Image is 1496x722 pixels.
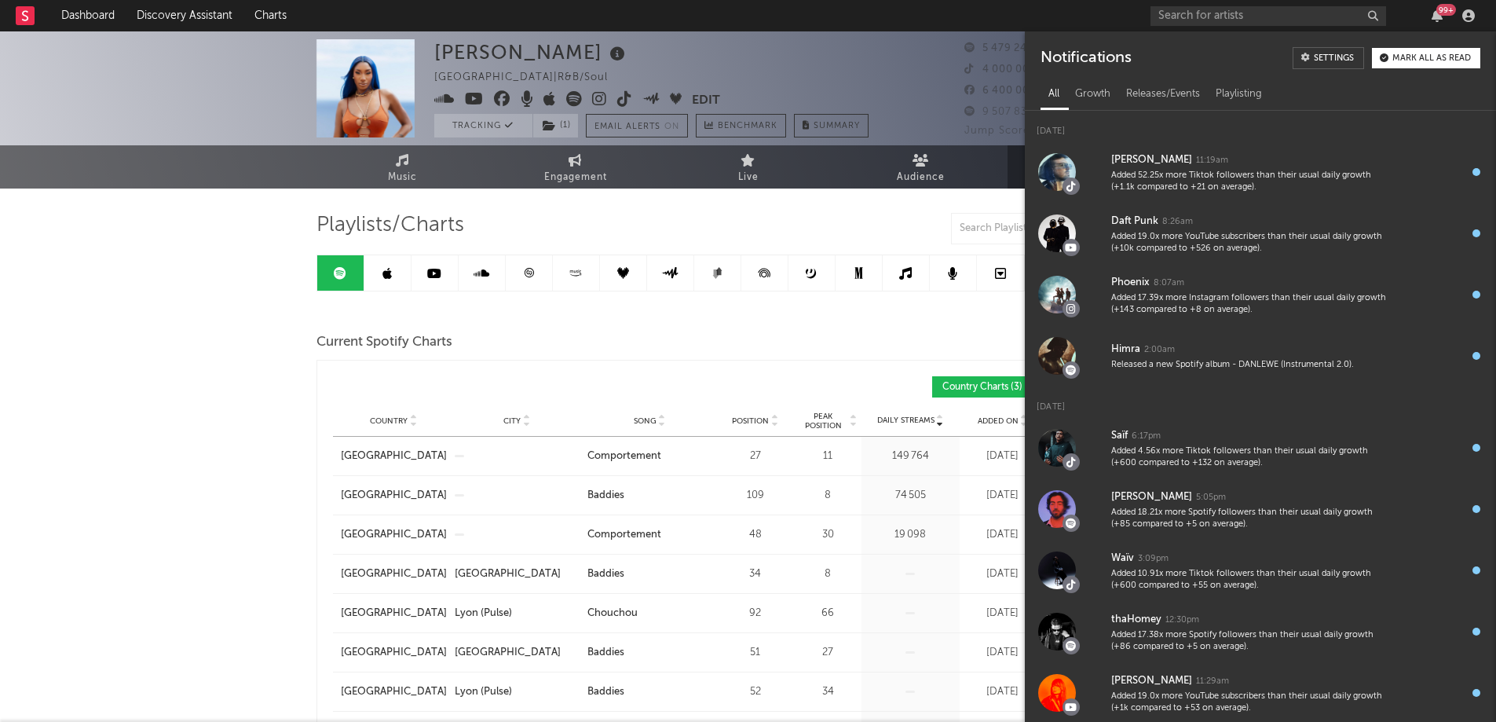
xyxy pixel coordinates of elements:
[587,645,624,661] div: Baddies
[964,645,1042,661] div: [DATE]
[692,91,720,111] button: Edit
[455,566,561,582] div: [GEOGRAPHIC_DATA]
[696,114,786,137] a: Benchmark
[732,416,769,426] span: Position
[434,114,532,137] button: Tracking
[316,145,489,189] a: Music
[1165,614,1199,626] div: 12:30pm
[1111,151,1192,170] div: [PERSON_NAME]
[587,449,661,464] div: Comportement
[799,412,848,431] span: Peak Position
[434,39,629,65] div: [PERSON_NAME]
[799,606,858,621] div: 66
[1111,691,1388,715] div: Added 19.0x more YouTube subscribers than their usual daily growth (+1k compared to +53 on average).
[587,527,661,543] div: Comportement
[587,449,712,464] a: Comportement
[455,606,580,621] a: Lyon (Pulse)
[964,449,1042,464] div: [DATE]
[1025,417,1496,478] a: Saïf6:17pmAdded 4.56x more Tiktok followers than their usual daily growth (+600 compared to +132 ...
[835,145,1008,189] a: Audience
[1111,231,1388,255] div: Added 19.0x more YouTube subscribers than their usual daily growth (+10k compared to +526 on aver...
[503,416,521,426] span: City
[1144,344,1175,356] div: 2:00am
[341,566,447,582] a: [GEOGRAPHIC_DATA]
[1025,601,1496,662] a: thaHomey12:30pmAdded 17.38x more Spotify followers than their usual daily growth (+86 compared to...
[877,415,935,427] span: Daily Streams
[341,488,447,504] a: [GEOGRAPHIC_DATA]
[316,333,452,352] span: Current Spotify Charts
[1432,9,1443,22] button: 99+
[1392,54,1471,63] div: Mark all as read
[951,213,1147,244] input: Search Playlists/Charts
[1138,553,1169,565] div: 3:09pm
[1111,212,1158,231] div: Daft Punk
[964,566,1042,582] div: [DATE]
[1111,170,1388,194] div: Added 52.25x more Tiktok followers than their usual daily growth (+1.1k compared to +21 on average).
[964,488,1042,504] div: [DATE]
[587,488,712,504] a: Baddies
[738,168,759,187] span: Live
[720,566,791,582] div: 34
[1041,81,1067,108] div: All
[544,168,607,187] span: Engagement
[1111,568,1388,592] div: Added 10.91x more Tiktok followers than their usual daily growth (+600 compared to +55 on average).
[799,684,858,700] div: 34
[1111,427,1128,445] div: Saïf
[964,126,1056,136] span: Jump Score: 72.4
[341,645,447,661] a: [GEOGRAPHIC_DATA]
[1111,292,1388,317] div: Added 17.39x more Instagram followers than their usual daily growth (+143 compared to +8 on avera...
[587,566,624,582] div: Baddies
[587,645,712,661] a: Baddies
[978,416,1019,426] span: Added On
[455,684,580,700] a: Lyon (Pulse)
[587,527,712,543] a: Comportement
[1162,216,1193,228] div: 8:26am
[388,168,417,187] span: Music
[586,114,688,137] button: Email AlertsOn
[341,449,447,464] a: [GEOGRAPHIC_DATA]
[341,527,447,543] div: [GEOGRAPHIC_DATA]
[720,684,791,700] div: 52
[587,606,712,621] a: Chouchou
[799,645,858,661] div: 27
[587,684,712,700] a: Baddies
[964,64,1037,75] span: 4 000 000
[1025,203,1496,264] a: Daft Punk8:26amAdded 19.0x more YouTube subscribers than their usual daily growth (+10k compared ...
[964,527,1042,543] div: [DATE]
[1041,47,1131,69] div: Notifications
[341,684,447,700] a: [GEOGRAPHIC_DATA]
[587,488,624,504] div: Baddies
[455,566,580,582] a: [GEOGRAPHIC_DATA]
[799,488,858,504] div: 8
[1111,672,1192,691] div: [PERSON_NAME]
[932,376,1046,398] button: Country Charts(3)
[1111,359,1388,371] div: Released a new Spotify album - DANLEWE (Instrumental 2.0).
[587,566,712,582] a: Baddies
[1372,48,1480,68] button: Mark all as read
[1111,507,1388,531] div: Added 18.21x more Spotify followers than their usual daily growth (+85 compared to +5 on average).
[587,684,624,700] div: Baddies
[1196,492,1226,504] div: 5:05pm
[316,216,464,235] span: Playlists/Charts
[1025,264,1496,325] a: Phoenix8:07amAdded 17.39x more Instagram followers than their usual daily growth (+143 compared t...
[720,645,791,661] div: 51
[1208,81,1270,108] div: Playlisting
[455,645,561,661] div: [GEOGRAPHIC_DATA]
[799,566,858,582] div: 8
[1111,549,1134,568] div: Waïv
[662,145,835,189] a: Live
[1150,6,1386,26] input: Search for artists
[1025,111,1496,141] div: [DATE]
[370,416,408,426] span: Country
[865,449,956,464] div: 149 764
[455,684,512,700] div: Lyon (Pulse)
[1025,141,1496,203] a: [PERSON_NAME]11:19amAdded 52.25x more Tiktok followers than their usual daily growth (+1.1k compa...
[455,645,580,661] a: [GEOGRAPHIC_DATA]
[634,416,657,426] span: Song
[455,606,512,621] div: Lyon (Pulse)
[897,168,945,187] span: Audience
[341,606,447,621] a: [GEOGRAPHIC_DATA]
